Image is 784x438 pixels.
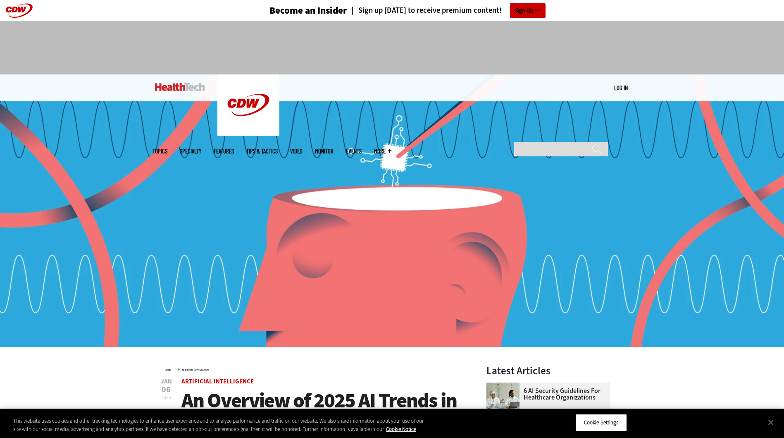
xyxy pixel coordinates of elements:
span: Jan [161,378,172,385]
iframe: advertisement [242,29,543,66]
span: Specialty [180,148,201,154]
img: Home [217,74,279,136]
a: Doctors meeting in the office [486,383,524,389]
a: Events [346,148,362,154]
button: Cookie Settings [575,414,627,431]
div: » [165,366,465,372]
img: Home [155,83,205,91]
div: This website uses cookies and other tracking technologies to enhance user experience and to analy... [13,417,431,433]
span: 2025 [161,394,171,401]
h3: Become an Insider [269,6,347,15]
span: Topics [153,148,167,154]
a: Video [290,148,303,154]
a: Artificial Intelligence [182,369,209,372]
a: More information about your privacy [386,426,416,433]
span: More [374,148,391,154]
a: Features [214,148,234,154]
a: Tips & Tactics [246,148,278,154]
a: Home [165,369,171,372]
a: Become an Insider [238,6,347,15]
a: MonITor [315,148,334,154]
a: Sign Up [510,3,546,18]
a: Log in [614,84,628,91]
button: Close [762,413,780,431]
a: CDW [217,129,279,138]
span: An Overview of 2025 AI Trends in Healthcare [181,387,457,437]
a: 6 AI Security Guidelines for Healthcare Organizations [486,388,605,401]
a: Sign up [DATE] to receive premium content! [347,7,502,14]
span: 06 [161,385,172,394]
div: User menu [614,84,628,92]
h3: Latest Articles [486,366,610,376]
a: Artificial Intelligence [181,377,254,385]
img: Doctors meeting in the office [486,383,519,416]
